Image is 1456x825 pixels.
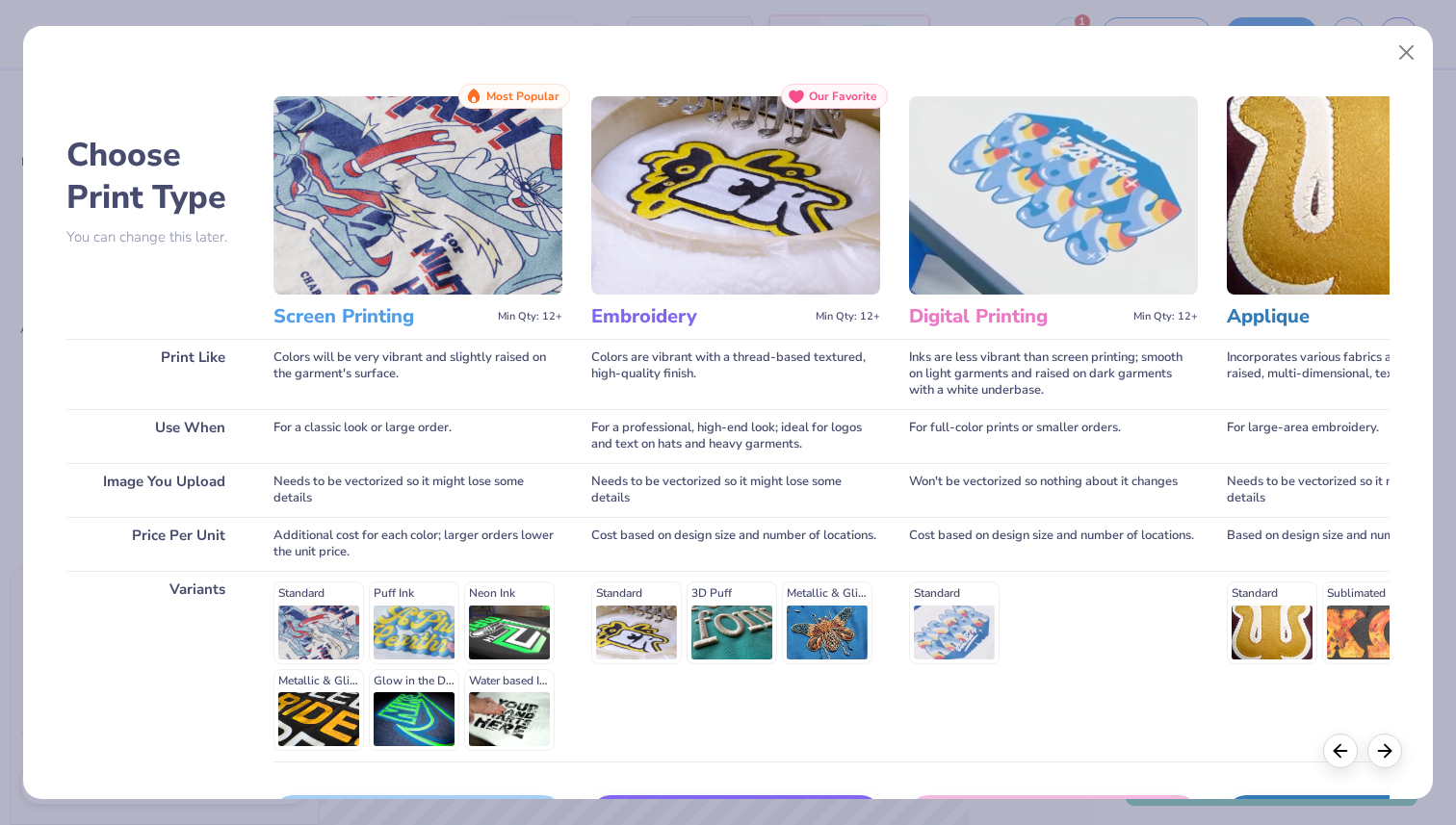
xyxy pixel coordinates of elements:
h3: Digital Printing [909,304,1126,329]
div: For a classic look or large order. [273,409,562,463]
div: Colors are vibrant with a thread-based textured, high-quality finish. [591,339,880,409]
div: For full-color prints or smaller orders. [909,409,1198,463]
span: Our Favorite [809,90,877,103]
img: Screen Printing [273,96,562,295]
span: Min Qty: 12+ [1133,310,1198,323]
div: Additional cost for each color; larger orders lower the unit price. [273,517,562,571]
span: Min Qty: 12+ [498,310,562,323]
h3: Applique [1227,304,1443,329]
h2: Choose Print Type [66,134,245,219]
div: Colors will be very vibrant and slightly raised on the garment's surface. [273,339,562,409]
div: Needs to be vectorized so it might lose some details [273,463,562,517]
div: Won't be vectorized so nothing about it changes [909,463,1198,517]
div: Cost based on design size and number of locations. [591,517,880,571]
h3: Screen Printing [273,304,490,329]
div: Price Per Unit [66,517,245,571]
div: Print Like [66,339,245,409]
div: Cost based on design size and number of locations. [909,517,1198,571]
span: Min Qty: 12+ [816,310,880,323]
div: Image You Upload [66,463,245,517]
span: Most Popular [486,90,559,103]
p: You can change this later. [66,229,245,245]
div: Variants [66,571,245,761]
div: Use When [66,409,245,463]
div: Inks are less vibrant than screen printing; smooth on light garments and raised on dark garments ... [909,339,1198,409]
button: Close [1389,35,1425,71]
img: Embroidery [591,96,880,295]
h3: Embroidery [591,304,808,329]
img: Digital Printing [909,96,1198,295]
div: For a professional, high-end look; ideal for logos and text on hats and heavy garments. [591,409,880,463]
div: Needs to be vectorized so it might lose some details [591,463,880,517]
